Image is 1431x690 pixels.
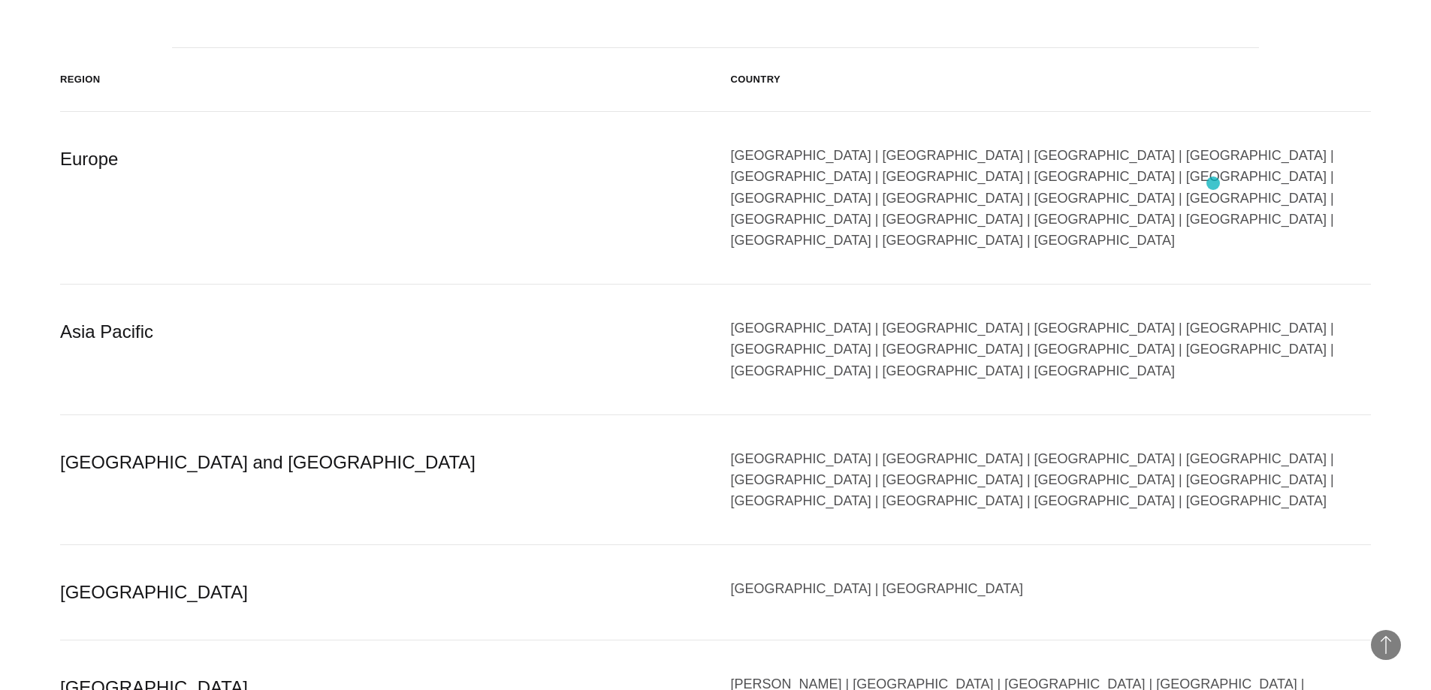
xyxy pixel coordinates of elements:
[731,72,1372,87] div: Country
[60,145,701,251] div: Europe
[60,72,701,87] div: Region
[60,578,701,607] div: [GEOGRAPHIC_DATA]
[60,318,701,381] div: Asia Pacific
[731,578,1372,607] div: [GEOGRAPHIC_DATA] | [GEOGRAPHIC_DATA]
[731,448,1372,512] div: [GEOGRAPHIC_DATA] | [GEOGRAPHIC_DATA] | [GEOGRAPHIC_DATA] | [GEOGRAPHIC_DATA] | [GEOGRAPHIC_DATA]...
[60,448,701,512] div: [GEOGRAPHIC_DATA] and [GEOGRAPHIC_DATA]
[731,318,1372,381] div: [GEOGRAPHIC_DATA] | [GEOGRAPHIC_DATA] | [GEOGRAPHIC_DATA] | [GEOGRAPHIC_DATA] | [GEOGRAPHIC_DATA]...
[731,145,1372,251] div: [GEOGRAPHIC_DATA] | [GEOGRAPHIC_DATA] | [GEOGRAPHIC_DATA] | [GEOGRAPHIC_DATA] | [GEOGRAPHIC_DATA]...
[1371,630,1401,660] button: Back to Top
